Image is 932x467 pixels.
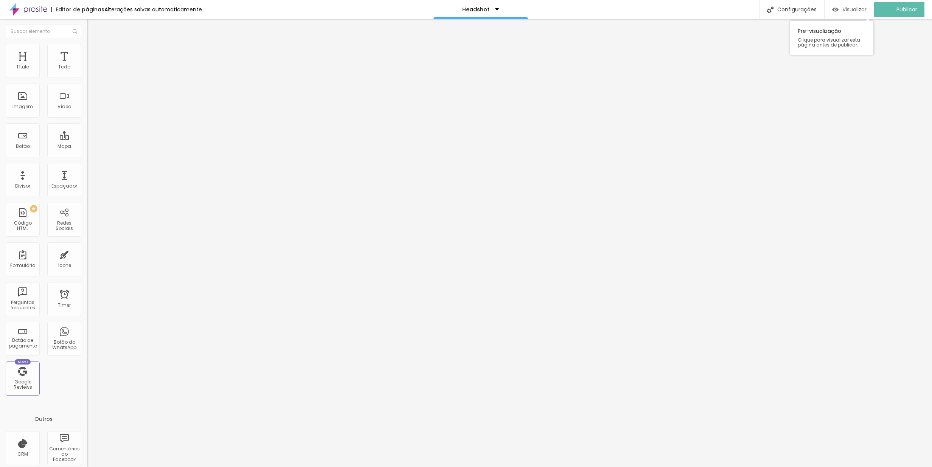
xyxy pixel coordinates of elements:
div: Redes Sociais [49,220,79,231]
div: Divisor [15,183,30,189]
img: Icone [73,29,77,34]
div: Alterações salvas automaticamente [104,7,202,12]
div: Comentários do Facebook [49,446,79,462]
div: Espaçador [51,183,77,189]
button: Publicar [874,2,924,17]
img: view-1.svg [832,6,839,13]
span: Clique para visualizar esta página antes de publicar. [798,37,866,47]
input: Buscar elemento [6,25,81,38]
span: Visualizar [842,6,867,12]
div: Imagem [12,104,33,109]
div: Pre-visualização [790,21,873,55]
div: Botão [16,144,30,149]
div: CRM [17,451,28,457]
div: Botão de pagamento [8,338,37,349]
span: Publicar [896,6,917,12]
div: Formulário [10,263,35,268]
div: Mapa [57,144,71,149]
div: Google Reviews [8,379,37,390]
div: Editor de páginas [51,7,104,12]
button: Visualizar [825,2,874,17]
div: Perguntas frequentes [8,300,37,311]
div: Timer [58,303,71,308]
div: Novo [15,359,31,365]
div: Vídeo [57,104,71,109]
div: Título [16,64,29,70]
div: Código HTML [8,220,37,231]
p: Headshot [462,7,489,12]
div: Botão do WhatsApp [49,340,79,351]
iframe: Editor [87,19,932,467]
div: Texto [58,64,70,70]
img: Icone [767,6,774,13]
div: Ícone [58,263,71,268]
